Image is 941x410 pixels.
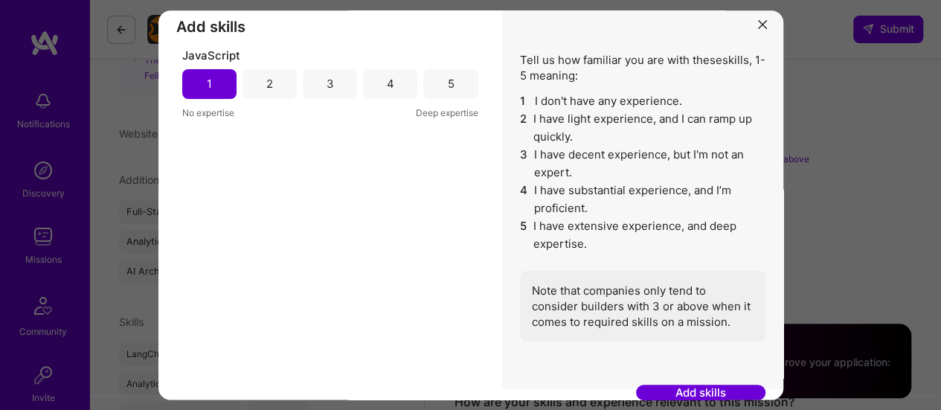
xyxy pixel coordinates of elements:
[387,76,394,92] div: 4
[266,76,273,92] div: 2
[182,48,240,63] span: JavaScript
[520,92,765,110] li: I don't have any experience.
[520,182,765,217] li: I have substantial experience, and I’m proficient.
[520,110,528,146] span: 2
[520,217,765,253] li: I have extensive experience, and deep expertise.
[182,105,234,121] span: No expertise
[416,105,478,121] span: Deep expertise
[520,271,765,342] div: Note that companies only tend to consider builders with 3 or above when it comes to required skil...
[520,92,529,110] span: 1
[520,146,528,182] span: 3
[520,146,765,182] li: I have decent experience, but I'm not an expert.
[520,110,765,146] li: I have light experience, and I can ramp up quickly.
[207,76,212,92] div: 1
[176,18,484,36] h3: Add skills
[758,21,767,30] i: icon Close
[447,76,454,92] div: 5
[520,52,765,342] div: Tell us how familiar you are with these skills , 1-5 meaning:
[520,182,528,217] span: 4
[636,385,765,401] button: Add skills
[158,10,783,400] div: modal
[520,217,528,253] span: 5
[327,76,334,92] div: 3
